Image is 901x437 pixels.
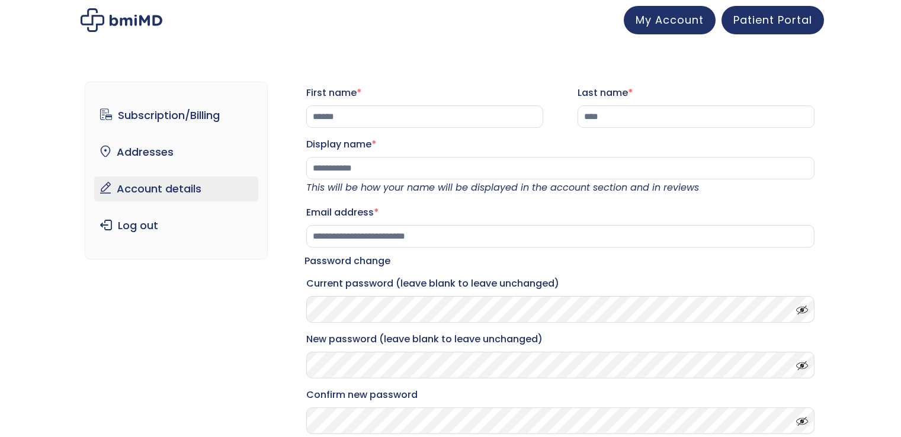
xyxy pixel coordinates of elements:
[94,140,258,165] a: Addresses
[81,8,162,32] img: My account
[722,6,824,34] a: Patient Portal
[578,83,815,102] label: Last name
[636,12,704,27] span: My Account
[306,203,815,222] label: Email address
[94,176,258,201] a: Account details
[85,82,268,259] nav: Account pages
[304,253,390,269] legend: Password change
[94,103,258,128] a: Subscription/Billing
[306,385,815,404] label: Confirm new password
[624,6,716,34] a: My Account
[94,213,258,238] a: Log out
[306,83,543,102] label: First name
[306,274,815,293] label: Current password (leave blank to leave unchanged)
[306,181,699,194] em: This will be how your name will be displayed in the account section and in reviews
[306,330,815,349] label: New password (leave blank to leave unchanged)
[733,12,812,27] span: Patient Portal
[306,135,815,154] label: Display name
